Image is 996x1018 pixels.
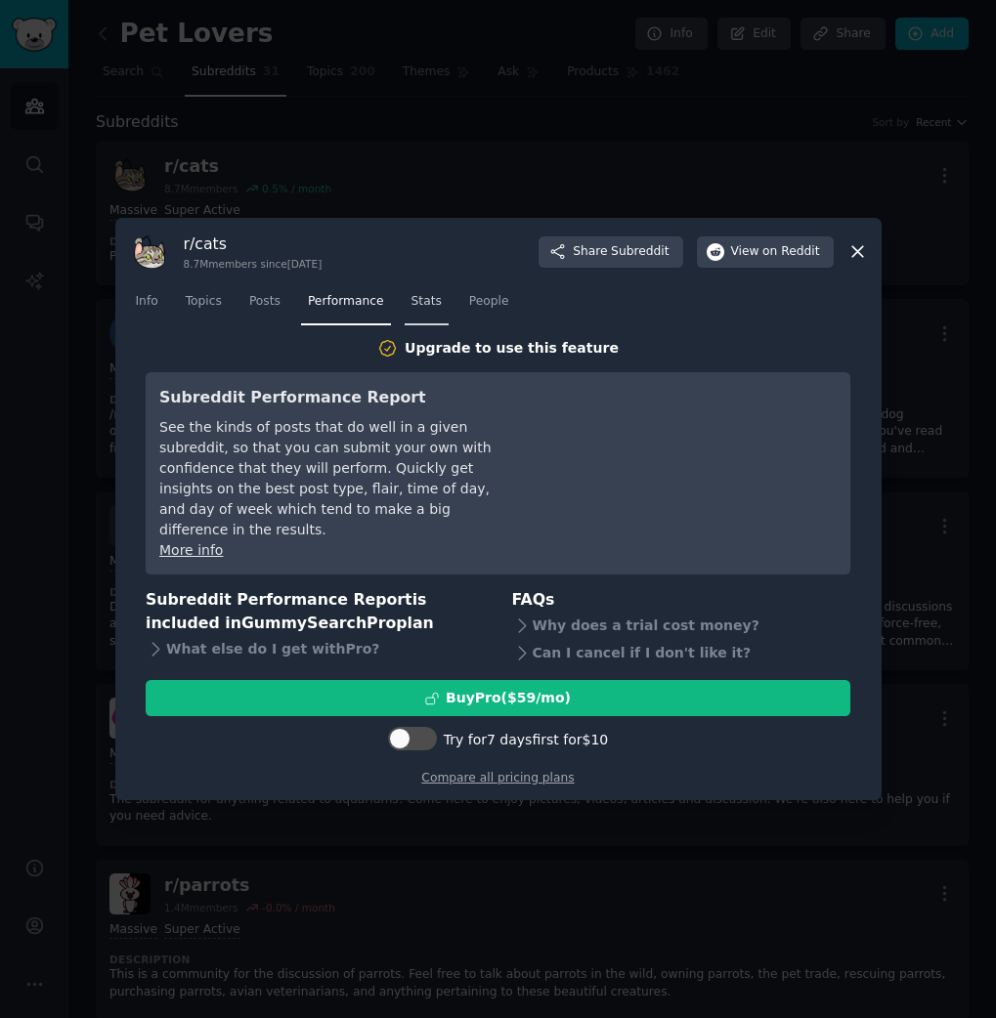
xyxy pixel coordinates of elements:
[762,243,819,261] span: on Reddit
[573,243,669,261] span: Share
[146,636,485,663] div: What else do I get with Pro ?
[405,338,619,359] div: Upgrade to use this feature
[462,286,516,326] a: People
[611,243,669,261] span: Subreddit
[159,417,516,540] div: See the kinds of posts that do well in a given subreddit, so that you can submit your own with co...
[446,688,571,708] div: Buy Pro ($ 59 /mo )
[159,542,223,558] a: More info
[186,293,222,311] span: Topics
[136,293,158,311] span: Info
[241,614,396,632] span: GummySearch Pro
[539,236,682,268] button: ShareSubreddit
[301,286,391,326] a: Performance
[179,286,229,326] a: Topics
[512,639,851,666] div: Can I cancel if I don't like it?
[731,243,820,261] span: View
[146,680,850,716] button: BuyPro($59/mo)
[411,293,442,311] span: Stats
[159,386,516,410] h3: Subreddit Performance Report
[242,286,287,326] a: Posts
[421,771,574,785] a: Compare all pricing plans
[184,257,323,271] div: 8.7M members since [DATE]
[308,293,384,311] span: Performance
[697,236,834,268] button: Viewon Reddit
[543,386,837,532] iframe: YouTube video player
[146,588,485,636] h3: Subreddit Performance Report is included in plan
[129,232,170,273] img: cats
[184,233,323,254] h3: r/ cats
[469,293,509,311] span: People
[512,612,851,639] div: Why does a trial cost money?
[405,286,449,326] a: Stats
[249,293,281,311] span: Posts
[129,286,165,326] a: Info
[512,588,851,613] h3: FAQs
[444,730,608,750] div: Try for 7 days first for $10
